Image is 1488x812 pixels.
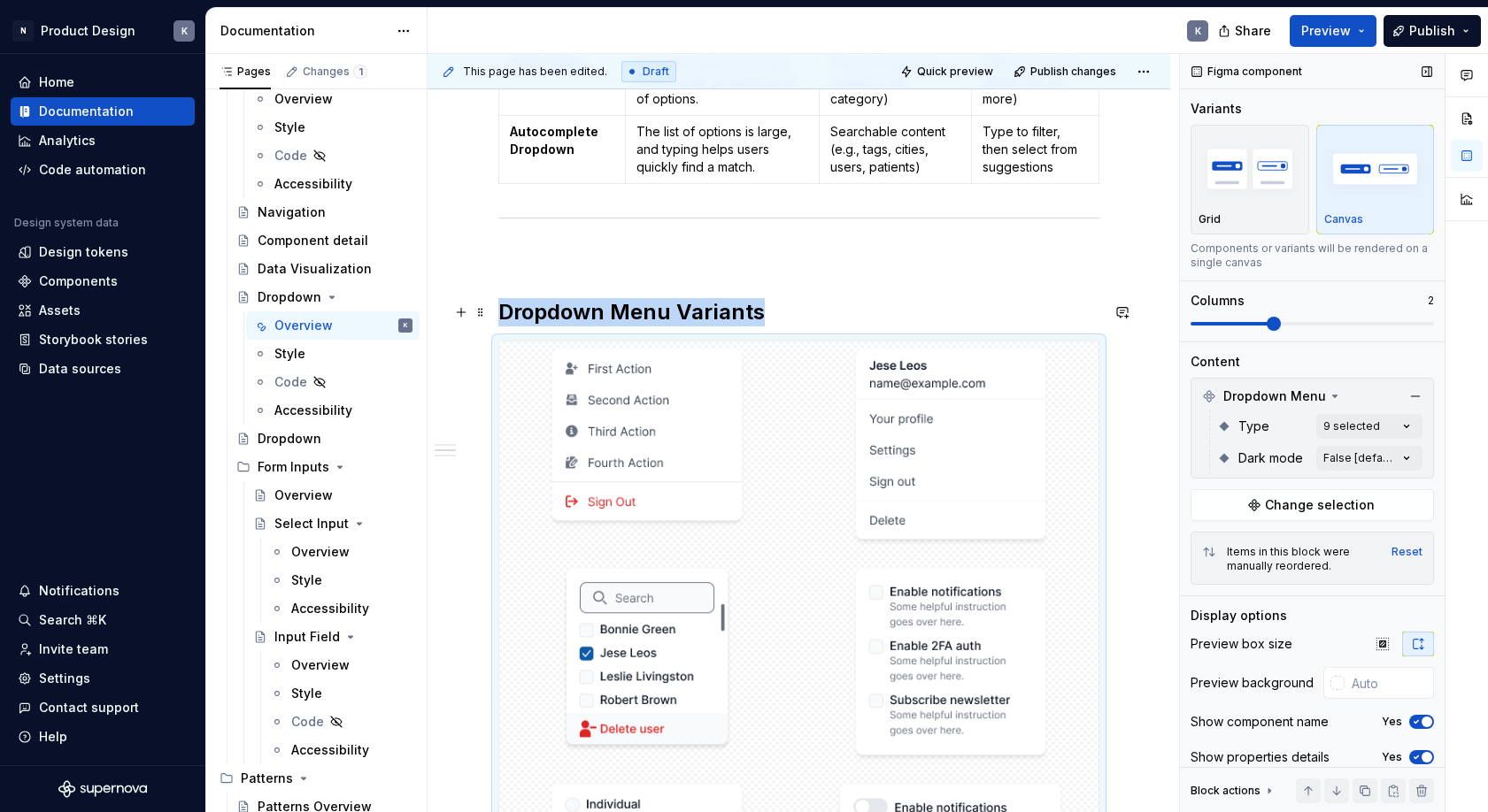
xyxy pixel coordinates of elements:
div: Content [1191,353,1240,371]
div: Documentation [220,22,388,40]
button: Reset [1392,545,1422,559]
div: Changes [303,65,367,79]
div: Product Design [41,22,135,40]
p: Searchable content (e.g., tags, cities, users, patients) [830,123,960,176]
div: Data sources [39,360,121,378]
div: K [1195,24,1201,38]
button: Help [11,723,195,751]
div: Overview [291,543,350,561]
label: Yes [1382,715,1402,729]
a: Overview [263,538,420,566]
span: Type [1238,417,1269,435]
div: Analytics [39,132,96,149]
p: Canvas [1324,212,1363,226]
div: Design system data [14,216,119,230]
p: 2 [1428,294,1434,308]
div: Style [291,685,322,702]
a: Code automation [11,156,195,184]
button: Notifications [11,577,195,605]
div: Input Field [274,628,340,646]
div: Style [274,119,305,136]
div: Style [274,345,305,363]
div: Contact support [39,699,139,716]
div: Storybook stories [39,331,148,349]
a: Dropdown [229,283,420,311]
span: Quick preview [917,65,993,79]
div: Overview [274,486,333,504]
div: Components [39,272,118,290]
div: Accessibility [291,741,369,759]
button: Publish changes [1008,59,1124,84]
span: Dark mode [1238,449,1303,467]
p: Grid [1199,212,1221,226]
p: Type to filter, then select from suggestions [983,123,1088,176]
a: Accessibility [246,170,420,198]
div: Overview [291,656,350,674]
div: Settings [39,670,90,687]
div: False [default] [1323,451,1398,465]
div: Overview [274,317,333,334]
div: Patterns [212,764,420,793]
div: Form Inputs [258,458,329,476]
div: Component detail [258,232,368,249]
h2: Dropdown Menu Variants [498,298,1099,326]
button: False [default] [1316,446,1422,471]
button: 9 selected [1316,414,1422,439]
div: Search ⌘K [39,611,106,629]
a: Style [246,340,420,368]
svg: Supernova Logo [58,780,147,798]
div: Pages [220,65,271,79]
img: placeholder [1199,136,1301,201]
span: Share [1235,22,1271,40]
div: Documentation [39,103,134,120]
a: Accessibility [246,396,420,425]
div: Invite team [39,640,108,658]
div: Accessibility [291,600,369,617]
div: Dropdown [258,288,321,306]
div: K [404,317,408,334]
a: Code [246,368,420,396]
div: Help [39,728,67,746]
a: Navigation [229,198,420,226]
strong: Autocomplete Dropdown [510,124,601,157]
div: Patterns [241,770,293,787]
label: Yes [1382,750,1402,764]
button: placeholderCanvas [1316,125,1435,234]
div: Navigation [258,203,326,221]
div: Code automation [39,161,146,179]
a: Overview [263,651,420,679]
div: Style [291,571,322,589]
div: Code [274,147,307,165]
span: Publish changes [1030,65,1116,79]
a: Style [263,566,420,594]
button: Preview [1290,15,1376,47]
span: This page has been edited. [463,65,607,79]
a: Style [246,113,420,142]
div: Items in this block were manually reordered. [1227,545,1381,573]
div: Overview [274,90,333,108]
div: Show component name [1191,713,1329,731]
div: Home [39,73,74,91]
a: Code [246,142,420,170]
div: Design tokens [39,243,128,261]
a: Storybook stories [11,326,195,354]
div: K [181,24,188,38]
span: Change selection [1265,496,1375,514]
div: Assets [39,302,81,319]
div: Preview box size [1191,635,1292,653]
p: The list of options is large, and typing helps users quickly find a match. [636,123,808,176]
div: Code [291,713,324,731]
button: Search ⌘K [11,606,195,634]
a: Accessibility [263,594,420,623]
button: Contact support [11,693,195,722]
a: OverviewK [246,311,420,340]
a: Home [11,68,195,96]
a: Data sources [11,355,195,383]
button: NProduct DesignK [4,11,202,50]
div: Display options [1191,607,1287,624]
span: Dropdown Menu [1223,387,1326,405]
span: Draft [643,65,669,79]
button: Publish [1384,15,1481,47]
